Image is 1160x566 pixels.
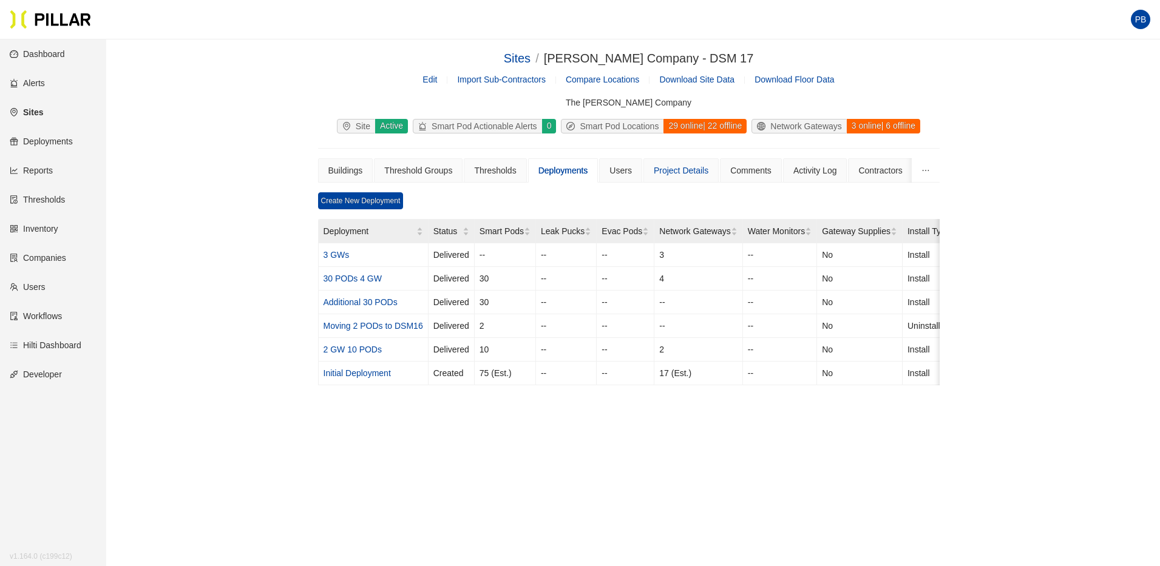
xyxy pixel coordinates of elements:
[422,75,437,84] a: Edit
[903,291,963,314] td: Install
[752,120,846,133] div: Network Gateways
[10,78,45,88] a: alertAlerts
[429,291,475,314] td: Delivered
[903,314,963,338] td: Uninstall
[324,368,391,378] a: Initial Deployment
[324,250,350,260] a: 3 GWs
[654,164,708,177] div: Project Details
[429,267,475,291] td: Delivered
[654,314,742,338] td: --
[1135,10,1147,29] span: PB
[566,122,580,130] span: compass
[429,314,475,338] td: Delivered
[912,158,940,183] button: ellipsis
[822,224,890,238] span: Gateway Supplies
[597,338,654,362] td: --
[609,164,632,177] div: Users
[480,224,524,238] span: Smart Pods
[10,166,53,175] a: line-chartReports
[793,164,837,177] div: Activity Log
[538,164,588,177] div: Deployments
[536,314,597,338] td: --
[10,282,46,292] a: teamUsers
[536,362,597,385] td: --
[10,253,66,263] a: solutionCompanies
[817,243,903,267] td: No
[324,224,416,238] span: Deployment
[743,291,817,314] td: --
[410,119,558,133] a: alertSmart Pod Actionable Alerts0
[457,75,546,84] span: Import Sub-Contractors
[536,291,597,314] td: --
[743,314,817,338] td: --
[429,362,475,385] td: Created
[10,311,62,321] a: auditWorkflows
[654,338,742,362] td: 2
[342,122,356,130] span: environment
[907,224,951,238] span: Install Type
[817,362,903,385] td: No
[536,338,597,362] td: --
[541,119,557,133] div: 0
[324,274,382,283] a: 30 PODs 4 GW
[597,314,654,338] td: --
[597,243,654,267] td: --
[324,297,398,307] a: Additional 30 PODs
[10,136,73,146] a: giftDeployments
[544,49,754,68] div: [PERSON_NAME] Company - DSM 17
[903,362,963,385] td: Install
[659,75,734,84] span: Download Site Data
[536,243,597,267] td: --
[10,107,43,117] a: environmentSites
[858,164,902,177] div: Contractors
[328,164,363,177] div: Buildings
[817,291,903,314] td: No
[413,120,542,133] div: Smart Pod Actionable Alerts
[535,52,539,65] span: /
[743,338,817,362] td: --
[903,338,963,362] td: Install
[597,362,654,385] td: --
[654,267,742,291] td: 4
[475,314,536,338] td: 2
[474,164,516,177] div: Thresholds
[597,267,654,291] td: --
[566,75,639,84] a: Compare Locations
[10,224,58,234] a: qrcodeInventory
[433,224,463,238] span: Status
[475,291,536,314] td: 30
[318,192,404,209] a: Create New Deployment
[504,52,531,65] a: Sites
[602,224,642,238] span: Evac Pods
[757,122,770,130] span: global
[743,362,817,385] td: --
[846,119,920,133] div: 3 online | 6 offline
[10,195,65,204] a: exceptionThresholds
[541,224,585,238] span: Leak Pucks
[817,314,903,338] td: No
[324,345,382,354] a: 2 GW 10 PODs
[429,338,475,362] td: Delivered
[743,243,817,267] td: --
[536,267,597,291] td: --
[318,96,940,109] div: The [PERSON_NAME] Company
[10,49,65,59] a: dashboardDashboard
[10,369,62,379] a: apiDeveloper
[597,291,654,314] td: --
[654,362,742,385] td: 17 (Est.)
[659,224,730,238] span: Network Gateways
[561,120,663,133] div: Smart Pod Locations
[663,119,747,133] div: 29 online | 22 offline
[324,321,423,331] a: Moving 2 PODs to DSM16
[743,267,817,291] td: --
[748,224,805,238] span: Water Monitors
[10,10,91,29] img: Pillar Technologies
[418,122,432,130] span: alert
[475,362,536,385] td: 75 (Est.)
[921,166,930,175] span: ellipsis
[817,267,903,291] td: No
[654,243,742,267] td: 3
[337,120,375,133] div: Site
[384,164,452,177] div: Threshold Groups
